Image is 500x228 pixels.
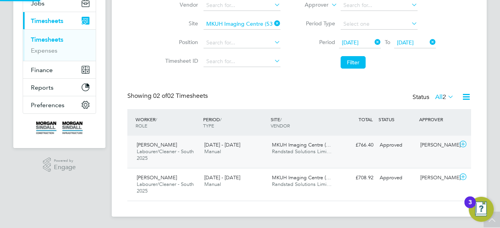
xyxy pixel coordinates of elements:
span: TYPE [203,122,214,129]
span: / [220,116,221,122]
div: Showing [127,92,209,100]
span: 2 [443,93,446,101]
span: Timesheets [31,17,63,25]
div: STATUS [377,112,417,126]
input: Search for... [204,37,280,48]
input: Search for... [204,19,280,30]
div: £766.40 [336,139,377,152]
span: MKUH Imaging Centre (… [272,174,331,181]
input: Select one [341,19,418,30]
span: Preferences [31,101,64,109]
span: [DATE] - [DATE] [204,174,240,181]
label: Approver [293,1,329,9]
span: Powered by [54,157,76,164]
div: PERIOD [201,112,269,133]
div: APPROVER [417,112,458,126]
span: Manual [204,148,221,155]
label: Timesheet ID [163,57,198,64]
div: [PERSON_NAME] [417,171,458,184]
div: Timesheets [23,29,96,61]
input: Search for... [204,56,280,67]
img: morgansindall-logo-retina.png [36,122,83,134]
button: Preferences [23,96,96,113]
span: 02 Timesheets [153,92,208,100]
div: Approved [377,171,417,184]
span: Finance [31,66,53,74]
span: [PERSON_NAME] [137,174,177,181]
div: Status [412,92,455,103]
span: / [280,116,282,122]
a: Powered byEngage [43,157,76,172]
label: All [435,93,454,101]
div: SITE [269,112,336,133]
span: TOTAL [359,116,373,122]
label: Period [300,39,335,46]
div: [PERSON_NAME] [417,139,458,152]
span: Labourer/Cleaner - South 2025 [137,181,194,194]
button: Timesheets [23,12,96,29]
span: 02 of [153,92,167,100]
span: ROLE [136,122,147,129]
span: Reports [31,84,54,91]
label: Site [163,20,198,27]
span: [PERSON_NAME] [137,141,177,148]
button: Filter [341,56,366,69]
span: Manual [204,181,221,187]
span: MKUH Imaging Centre (… [272,141,331,148]
a: Go to home page [23,122,96,134]
button: Reports [23,79,96,96]
button: Finance [23,61,96,78]
label: Period Type [300,20,335,27]
span: [DATE] [397,39,414,46]
span: [DATE] - [DATE] [204,141,240,148]
div: 3 [468,202,472,212]
span: Engage [54,164,76,171]
span: [DATE] [342,39,359,46]
span: / [155,116,157,122]
a: Expenses [31,47,57,54]
div: WORKER [134,112,201,133]
span: VENDOR [271,122,290,129]
span: To [382,37,393,47]
span: Randstad Solutions Limi… [272,181,332,187]
label: Position [163,39,198,46]
div: Approved [377,139,417,152]
label: Vendor [163,1,198,8]
button: Open Resource Center, 3 new notifications [469,197,494,222]
a: Timesheets [31,36,63,43]
span: Randstad Solutions Limi… [272,148,332,155]
span: Labourer/Cleaner - South 2025 [137,148,194,161]
div: £708.92 [336,171,377,184]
